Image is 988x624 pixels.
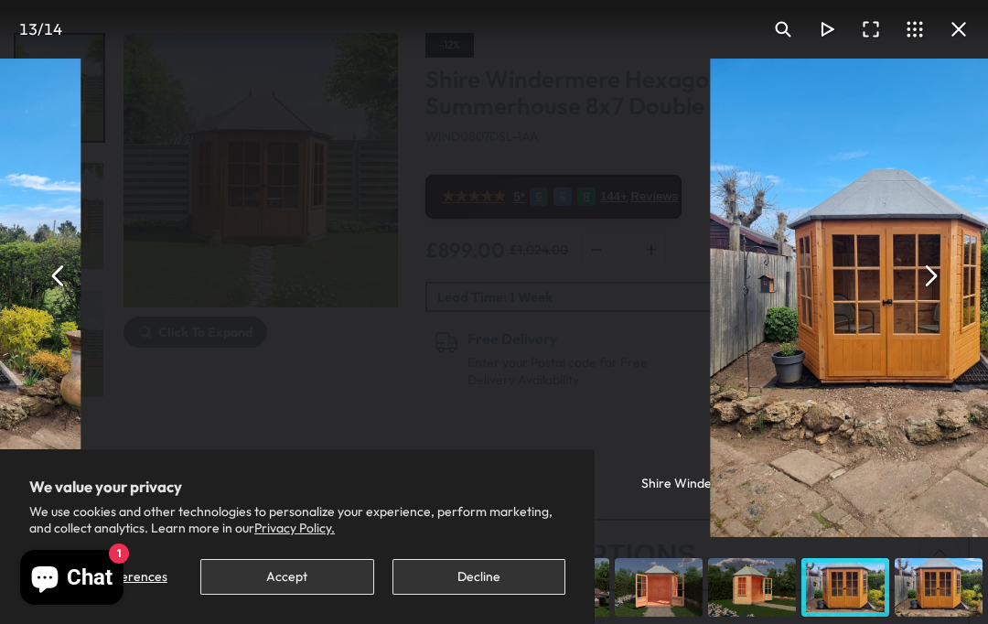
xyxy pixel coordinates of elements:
[937,7,981,51] button: Close
[761,7,805,51] button: Toggle zoom level
[392,559,565,595] button: Decline
[254,520,335,536] a: Privacy Policy.
[907,253,951,297] button: Next
[15,550,129,609] inbox-online-store-chat: Shopify online store chat
[29,503,565,536] p: We use cookies and other technologies to personalize your experience, perform marketing, and coll...
[893,7,937,51] button: Toggle thumbnails
[37,253,81,297] button: Previous
[19,19,38,38] span: 13
[200,559,373,595] button: Accept
[7,7,73,51] div: /
[29,479,565,495] h2: We value your privacy
[44,19,62,38] span: 14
